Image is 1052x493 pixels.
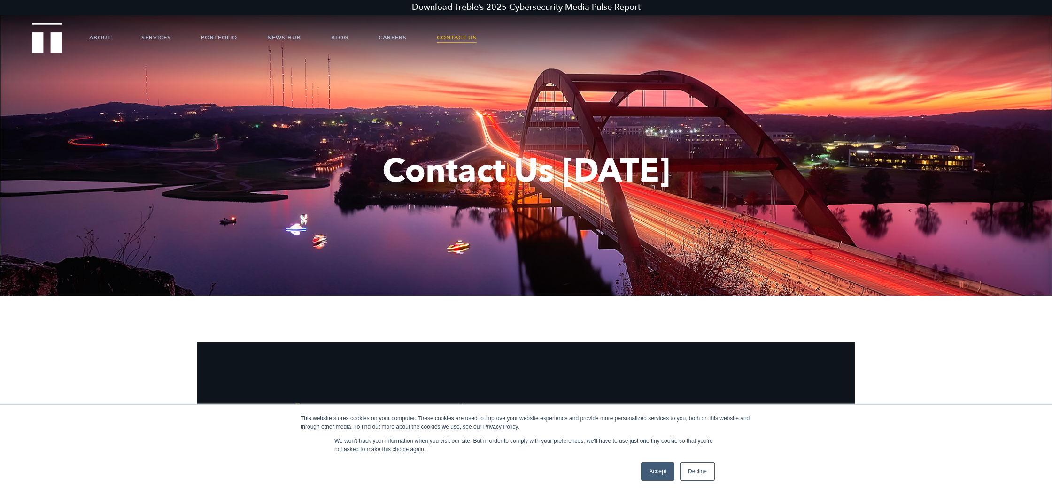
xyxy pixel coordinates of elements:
[33,23,61,52] a: Treble Homepage
[89,23,111,52] a: About
[301,414,751,431] div: This website stores cookies on your computer. These cookies are used to improve your website expe...
[331,23,348,52] a: Blog
[237,398,535,432] h2: Accelerate Your Exit
[379,23,407,52] a: Careers
[334,437,718,454] p: We won't track your information when you visit our site. But in order to comply with your prefere...
[267,23,301,52] a: News Hub
[641,462,674,481] a: Accept
[32,23,62,53] img: Treble logo
[201,23,237,52] a: Portfolio
[680,462,715,481] a: Decline
[437,23,477,52] a: Contact Us
[7,149,1045,194] h1: Contact Us [DATE]
[141,23,171,52] a: Services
